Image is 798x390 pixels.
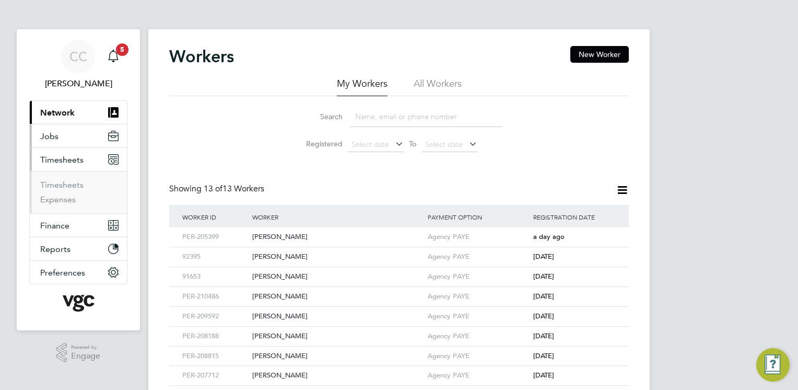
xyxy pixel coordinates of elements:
[180,307,250,326] div: PER-209592
[250,267,425,286] div: [PERSON_NAME]
[425,267,531,286] div: Agency PAYE
[250,347,425,366] div: [PERSON_NAME]
[570,46,629,63] button: New Worker
[30,261,127,284] button: Preferences
[30,148,127,171] button: Timesheets
[250,307,425,326] div: [PERSON_NAME]
[69,50,87,63] span: CC
[425,247,531,267] div: Agency PAYE
[29,77,127,90] span: Connor Campbell
[180,205,250,229] div: Worker ID
[180,326,618,335] a: PER-208188[PERSON_NAME]Agency PAYE[DATE]
[40,194,76,204] a: Expenses
[351,140,389,149] span: Select date
[533,371,554,380] span: [DATE]
[250,205,425,229] div: Worker
[40,244,71,254] span: Reports
[250,247,425,267] div: [PERSON_NAME]
[180,286,618,295] a: PER-210486[PERSON_NAME]Agency PAYE[DATE]
[180,267,250,286] div: 91653
[533,292,554,301] span: [DATE]
[29,40,127,90] a: CC[PERSON_NAME]
[180,365,618,374] a: PER-207712[PERSON_NAME]Agency PAYE[DATE]
[425,140,463,149] span: Select date
[425,205,531,229] div: Payment Option
[180,227,618,236] a: PER-205399[PERSON_NAME]Agency PAYEa day ago
[180,247,250,267] div: 92395
[40,108,75,118] span: Network
[71,343,100,352] span: Powered by
[425,287,531,306] div: Agency PAYE
[180,346,618,355] a: PER-208815[PERSON_NAME]Agency PAYE[DATE]
[40,155,84,165] span: Timesheets
[30,124,127,147] button: Jobs
[71,352,100,361] span: Engage
[169,183,266,194] div: Showing
[116,43,128,56] span: 5
[204,183,264,194] span: 13 Workers
[40,221,69,231] span: Finance
[296,139,343,148] label: Registered
[533,312,554,320] span: [DATE]
[30,171,127,213] div: Timesheets
[30,214,127,237] button: Finance
[180,306,618,315] a: PER-209592[PERSON_NAME]Agency PAYE[DATE]
[180,247,618,256] a: 92395[PERSON_NAME]Agency PAYE[DATE]
[250,366,425,385] div: [PERSON_NAME]
[40,131,58,141] span: Jobs
[533,272,554,281] span: [DATE]
[204,183,222,194] span: 13 of
[425,307,531,326] div: Agency PAYE
[169,46,234,67] h2: Workers
[414,77,462,96] li: All Workers
[250,287,425,306] div: [PERSON_NAME]
[533,331,554,340] span: [DATE]
[533,351,554,360] span: [DATE]
[63,295,95,312] img: vgcgroup-logo-retina.png
[17,29,140,330] nav: Main navigation
[30,101,127,124] button: Network
[180,347,250,366] div: PER-208815
[337,77,388,96] li: My Workers
[40,180,84,190] a: Timesheets
[425,327,531,346] div: Agency PAYE
[250,227,425,247] div: [PERSON_NAME]
[40,268,85,278] span: Preferences
[531,205,618,229] div: Registration Date
[296,112,343,121] label: Search
[350,107,502,127] input: Name, email or phone number
[56,343,101,363] a: Powered byEngage
[180,366,250,385] div: PER-207712
[180,287,250,306] div: PER-210486
[425,366,531,385] div: Agency PAYE
[425,347,531,366] div: Agency PAYE
[250,327,425,346] div: [PERSON_NAME]
[30,237,127,260] button: Reports
[103,40,124,73] a: 5
[533,232,565,241] span: a day ago
[425,227,531,247] div: Agency PAYE
[533,252,554,261] span: [DATE]
[756,348,790,382] button: Engage Resource Center
[406,137,419,151] span: To
[29,295,127,312] a: Go to home page
[180,267,618,276] a: 91653[PERSON_NAME]Agency PAYE[DATE]
[180,227,250,247] div: PER-205399
[180,327,250,346] div: PER-208188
